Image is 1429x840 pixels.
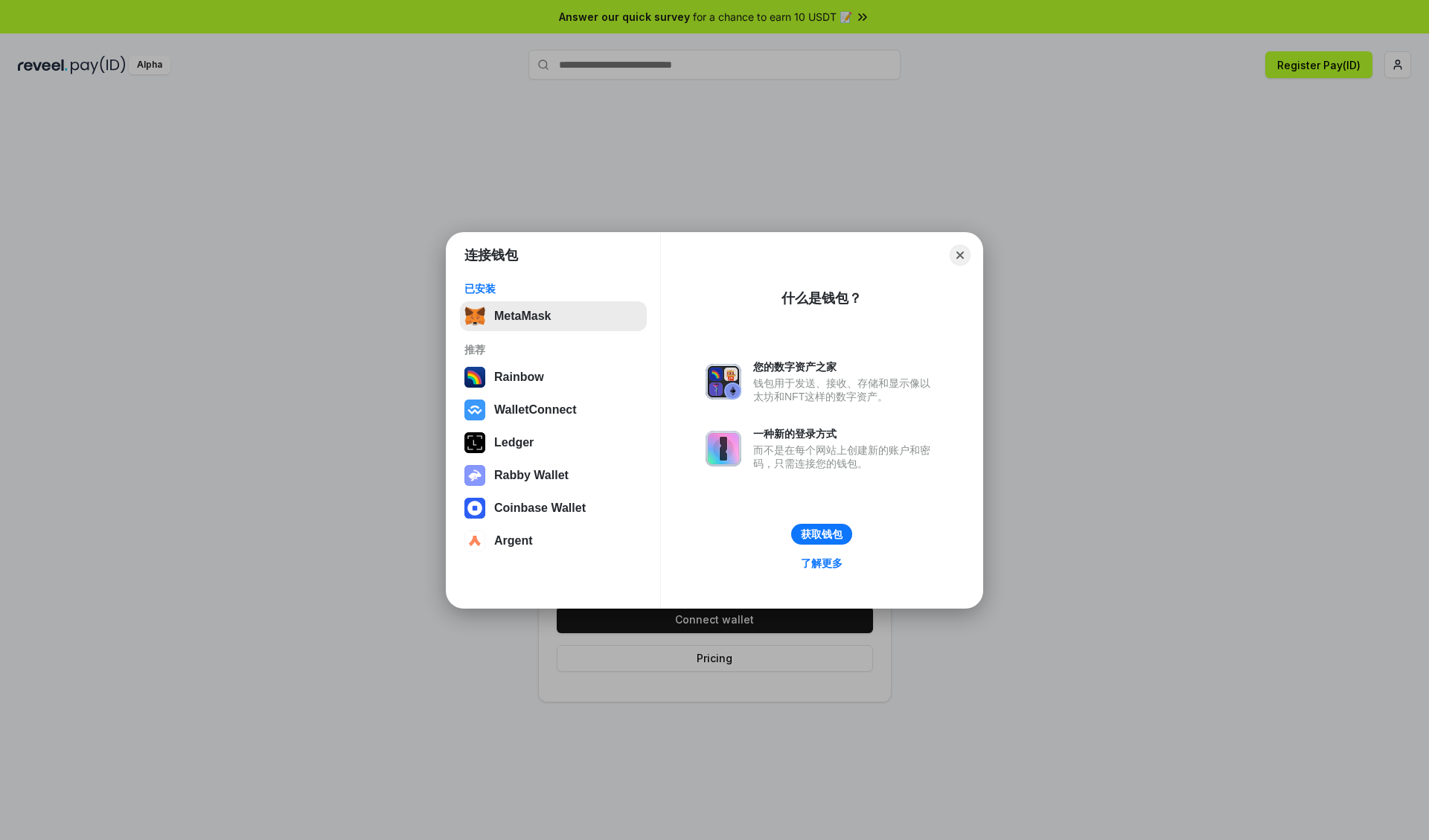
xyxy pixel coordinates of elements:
[494,403,577,417] div: WalletConnect
[753,376,938,403] div: 钱包用于发送、接收、存储和显示像以太坊和NFT这样的数字资产。
[460,395,647,425] button: WalletConnect
[791,524,852,545] button: 获取钱包
[494,534,533,548] div: Argent
[464,306,485,327] img: svg+xml,%3Csvg%20fill%3D%22none%22%20height%3D%2233%22%20viewBox%3D%220%200%2035%2033%22%20width%...
[494,501,586,515] div: Coinbase Wallet
[460,301,647,331] button: MetaMask
[801,528,843,541] div: 获取钱包
[494,436,534,449] div: Ledger
[753,443,938,470] div: 而不是在每个网站上创建新的账户和密码，只需连接您的钱包。
[464,282,642,295] div: 已安装
[460,428,647,458] button: Ledger
[801,557,843,570] div: 了解更多
[464,400,485,420] img: svg+xml,%3Csvg%20width%3D%2228%22%20height%3D%2228%22%20viewBox%3D%220%200%2028%2028%22%20fill%3D...
[494,371,544,384] div: Rainbow
[792,554,851,573] a: 了解更多
[460,362,647,392] button: Rainbow
[781,289,862,307] div: 什么是钱包？
[464,343,642,356] div: 推荐
[464,530,485,551] img: svg+xml,%3Csvg%20width%3D%2228%22%20height%3D%2228%22%20viewBox%3D%220%200%2028%2028%22%20fill%3D...
[464,246,518,264] h1: 连接钱包
[706,431,741,467] img: svg+xml,%3Csvg%20xmlns%3D%22http%3A%2F%2Fwww.w3.org%2F2000%2Fsvg%22%20fill%3D%22none%22%20viewBox...
[460,461,647,490] button: Rabby Wallet
[753,360,938,373] div: 您的数字资产之家
[464,465,485,486] img: svg+xml,%3Csvg%20xmlns%3D%22http%3A%2F%2Fwww.w3.org%2F2000%2Fsvg%22%20fill%3D%22none%22%20viewBox...
[950,245,971,266] button: Close
[464,367,485,388] img: svg+xml,%3Csvg%20width%3D%22120%22%20height%3D%22120%22%20viewBox%3D%220%200%20120%20120%22%20fil...
[494,469,569,482] div: Rabby Wallet
[464,432,485,453] img: svg+xml,%3Csvg%20xmlns%3D%22http%3A%2F%2Fwww.w3.org%2F2000%2Fsvg%22%20width%3D%2228%22%20height%3...
[460,493,647,523] button: Coinbase Wallet
[753,427,938,440] div: 一种新的登录方式
[464,498,485,519] img: svg+xml,%3Csvg%20width%3D%2228%22%20height%3D%2228%22%20viewBox%3D%220%200%2028%2028%22%20fill%3D...
[494,310,551,323] div: MetaMask
[460,526,647,556] button: Argent
[706,364,741,400] img: svg+xml,%3Csvg%20xmlns%3D%22http%3A%2F%2Fwww.w3.org%2F2000%2Fsvg%22%20fill%3D%22none%22%20viewBox...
